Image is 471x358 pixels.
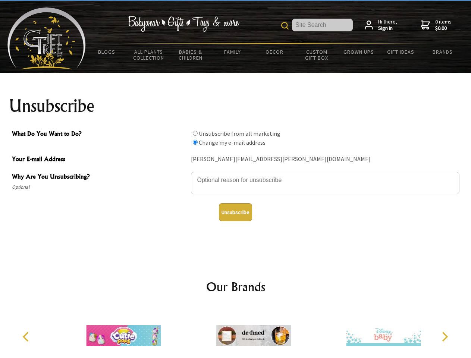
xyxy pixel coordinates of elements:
[422,44,464,60] a: Brands
[12,154,187,165] span: Your E-mail Address
[193,131,198,136] input: What Do You Want to Do?
[199,139,266,146] label: Change my e-mail address
[191,172,459,194] textarea: Why Are You Unsubscribing?
[296,44,338,66] a: Custom Gift Box
[378,19,397,32] span: Hi there,
[254,44,296,60] a: Decor
[170,44,212,66] a: Babies & Children
[128,44,170,66] a: All Plants Collection
[128,16,239,32] img: Babywear - Gifts - Toys & more
[86,44,128,60] a: BLOGS
[212,44,254,60] a: Family
[292,19,353,31] input: Site Search
[12,172,187,183] span: Why Are You Unsubscribing?
[219,203,252,221] button: Unsubscribe
[199,130,280,137] label: Unsubscribe from all marketing
[421,19,452,32] a: 0 items$0.00
[281,22,289,29] img: product search
[435,25,452,32] strong: $0.00
[15,278,456,296] h2: Our Brands
[193,140,198,145] input: What Do You Want to Do?
[12,129,187,140] span: What Do You Want to Do?
[191,154,459,165] div: [PERSON_NAME][EMAIL_ADDRESS][PERSON_NAME][DOMAIN_NAME]
[337,44,380,60] a: Grown Ups
[435,18,452,32] span: 0 items
[365,19,397,32] a: Hi there,Sign in
[380,44,422,60] a: Gift Ideas
[19,329,35,345] button: Previous
[9,97,462,115] h1: Unsubscribe
[436,329,453,345] button: Next
[12,183,187,192] span: Optional
[7,7,86,69] img: Babyware - Gifts - Toys and more...
[378,25,397,32] strong: Sign in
